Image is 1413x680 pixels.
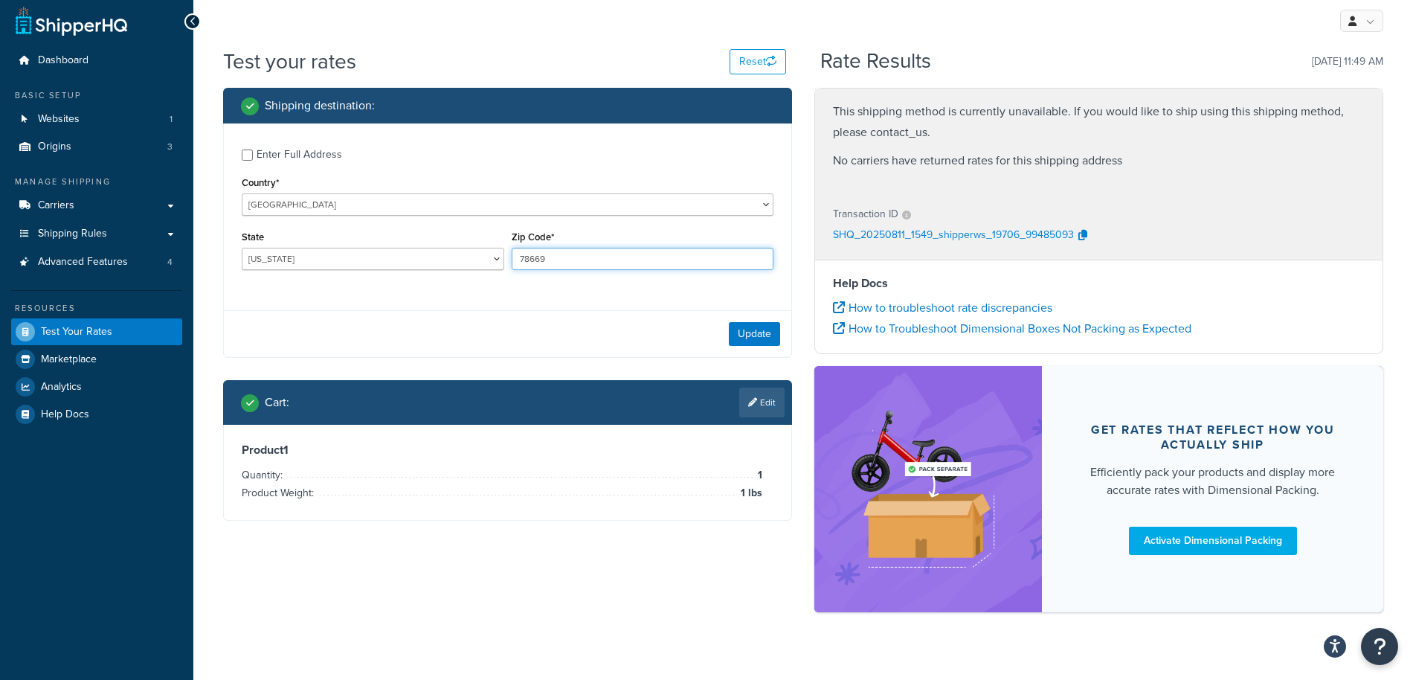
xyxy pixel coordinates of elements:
[837,388,1020,589] img: feature-image-dim-d40ad3071a2b3c8e08177464837368e35600d3c5e73b18a22c1e4bb210dc32ac.png
[11,220,182,248] a: Shipping Rules
[38,199,74,212] span: Carriers
[41,381,82,394] span: Analytics
[833,204,898,225] p: Transaction ID
[242,177,279,188] label: Country*
[754,466,762,484] span: 1
[729,322,780,346] button: Update
[242,443,773,458] h3: Product 1
[820,50,931,73] h2: Rate Results
[1129,527,1297,555] a: Activate Dimensional Packing
[739,388,785,417] a: Edit
[11,176,182,188] div: Manage Shipping
[737,484,762,502] span: 1 lbs
[242,150,253,161] input: Enter Full Address
[11,318,182,345] a: Test Your Rates
[11,373,182,400] a: Analytics
[242,467,286,483] span: Quantity:
[265,99,375,112] h2: Shipping destination :
[11,302,182,315] div: Resources
[38,54,88,67] span: Dashboard
[11,89,182,102] div: Basic Setup
[257,144,342,165] div: Enter Full Address
[833,150,1365,171] p: No carriers have returned rates for this shipping address
[170,113,173,126] span: 1
[11,248,182,276] a: Advanced Features4
[11,47,182,74] a: Dashboard
[38,228,107,240] span: Shipping Rules
[1361,628,1398,665] button: Open Resource Center
[833,225,1074,247] p: SHQ_20250811_1549_shipperws_19706_99485093
[11,106,182,133] a: Websites1
[730,49,786,74] button: Reset
[38,256,128,269] span: Advanced Features
[11,133,182,161] a: Origins3
[1312,51,1383,72] p: [DATE] 11:49 AM
[242,231,264,243] label: State
[833,101,1365,143] p: This shipping method is currently unavailable. If you would like to ship using this shipping meth...
[11,192,182,219] a: Carriers
[833,320,1191,337] a: How to Troubleshoot Dimensional Boxes Not Packing as Expected
[1078,464,1348,499] div: Efficiently pack your products and display more accurate rates with Dimensional Packing.
[11,401,182,428] a: Help Docs
[11,346,182,373] a: Marketplace
[11,248,182,276] li: Advanced Features
[41,353,97,366] span: Marketplace
[167,256,173,269] span: 4
[833,299,1052,316] a: How to troubleshoot rate discrepancies
[41,326,112,339] span: Test Your Rates
[11,106,182,133] li: Websites
[1078,423,1348,452] div: Get rates that reflect how you actually ship
[167,141,173,153] span: 3
[223,47,356,76] h1: Test your rates
[242,485,318,501] span: Product Weight:
[41,408,89,421] span: Help Docs
[512,231,554,243] label: Zip Code*
[11,133,182,161] li: Origins
[38,141,71,153] span: Origins
[833,275,1365,292] h4: Help Docs
[265,396,289,409] h2: Cart :
[38,113,80,126] span: Websites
